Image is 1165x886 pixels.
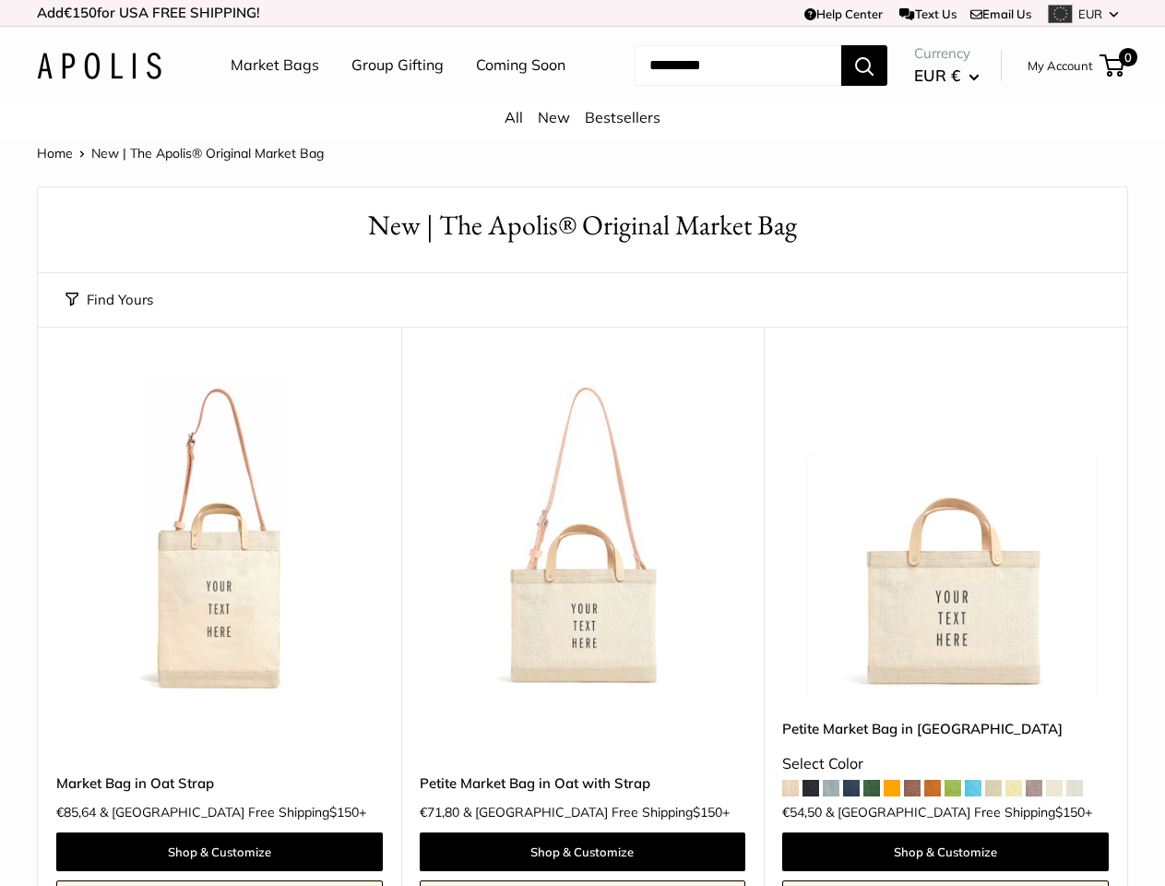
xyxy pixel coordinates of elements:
a: Shop & Customize [56,832,383,871]
span: EUR [1078,6,1102,21]
span: & [GEOGRAPHIC_DATA] Free Shipping + [100,806,366,819]
span: & [GEOGRAPHIC_DATA] Free Shipping + [463,806,730,819]
a: Help Center [804,6,883,21]
span: New | The Apolis® Original Market Bag [91,145,324,162]
img: Petite Market Bag in Oat with Strap [420,373,746,700]
span: $150 [1055,804,1085,820]
a: Petite Market Bag in Oat with StrapPetite Market Bag in Oat with Strap [420,373,746,700]
span: $150 [693,804,722,820]
a: Home [37,145,73,162]
a: Shop & Customize [420,832,746,871]
a: Email Us [970,6,1031,21]
span: €150 [64,4,97,21]
a: Petite Market Bag in OatPetite Market Bag in Oat [782,373,1109,700]
img: Market Bag in Oat Strap [56,373,383,700]
span: €54,50 [782,806,822,819]
img: Apolis [37,53,161,79]
span: 0 [1119,48,1137,66]
a: Text Us [899,6,956,21]
img: Petite Market Bag in Oat [782,373,1109,700]
a: Bestsellers [585,108,660,126]
span: €71,80 [420,806,459,819]
a: Market Bag in Oat StrapMarket Bag in Oat Strap [56,373,383,700]
span: & [GEOGRAPHIC_DATA] Free Shipping + [826,806,1092,819]
input: Search... [635,45,841,86]
a: Shop & Customize [782,832,1109,871]
a: 0 [1101,54,1124,77]
div: Select Color [782,750,1109,778]
button: Search [841,45,887,86]
span: $150 [329,804,359,820]
span: €85,64 [56,806,96,819]
span: Currency [914,41,980,66]
button: Find Yours [65,287,153,313]
h1: New | The Apolis® Original Market Bag [65,206,1100,245]
nav: Breadcrumb [37,141,324,165]
a: New [538,108,570,126]
a: Market Bags [231,52,319,79]
a: My Account [1028,54,1093,77]
a: Coming Soon [476,52,565,79]
a: All [505,108,523,126]
button: EUR € [914,61,980,90]
a: Market Bag in Oat Strap [56,772,383,794]
a: Petite Market Bag in [GEOGRAPHIC_DATA] [782,718,1109,739]
a: Petite Market Bag in Oat with Strap [420,772,746,794]
span: EUR € [914,66,960,85]
a: Group Gifting [351,52,444,79]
